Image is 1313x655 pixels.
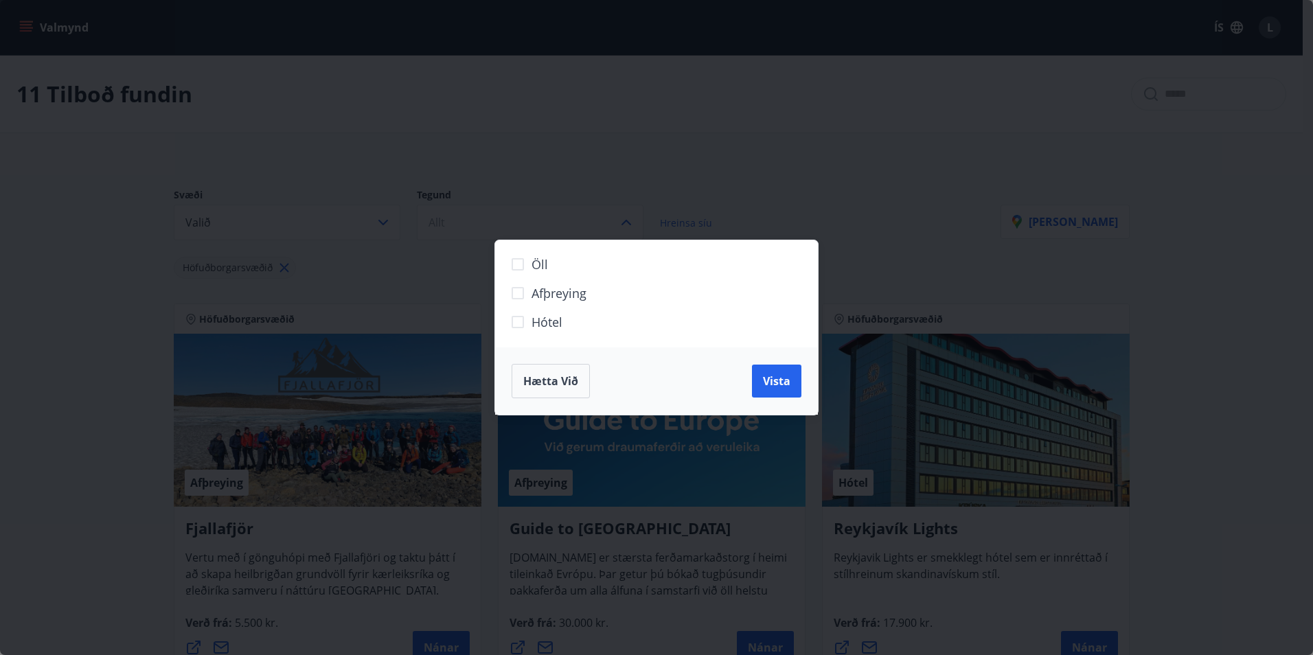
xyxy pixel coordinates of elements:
span: Afþreying [532,284,586,302]
span: Hætta við [523,374,578,389]
button: Vista [752,365,801,398]
span: Öll [532,255,548,273]
button: Hætta við [512,364,590,398]
span: Vista [763,374,790,389]
span: Hótel [532,313,562,331]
